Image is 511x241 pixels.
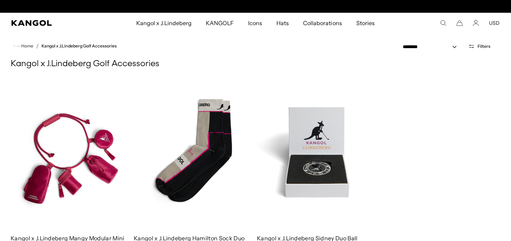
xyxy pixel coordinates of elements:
slideshow-component: Announcement bar [182,4,329,9]
a: KANGOLF [199,13,241,33]
span: Home [20,44,33,48]
button: USD [489,20,500,26]
a: Collaborations [296,13,349,33]
select: Sort by: Featured [400,43,464,51]
span: KANGOLF [206,13,234,33]
a: Stories [349,13,382,33]
a: Account [473,20,479,26]
button: Cart [456,20,463,26]
span: Kangol x J.Lindeberg [136,13,192,33]
div: 1 of 2 [182,4,329,9]
a: Kangol [11,20,90,26]
div: Announcement [182,4,329,9]
span: Collaborations [303,13,342,33]
button: Open filters [464,43,495,50]
img: Kangol x J.Lindeberg Hamilton Sock Duo [134,78,254,229]
span: Hats [276,13,289,33]
li: / [33,42,39,50]
span: Stories [356,13,375,33]
a: Kangol x J.Lindeberg [129,13,199,33]
span: Filters [478,44,490,49]
h1: Kangol x J.Lindeberg Golf Accessories [11,59,500,69]
span: Icons [248,13,262,33]
a: Kangol x J.Lindeberg Golf Accessories [42,44,117,48]
a: Home [13,43,33,49]
a: Icons [241,13,269,33]
img: Kangol x J.Lindeberg Sidney Duo Ball Marker [257,78,377,229]
summary: Search here [440,20,446,26]
img: Kangol x J.Lindeberg Mangy Modular Mini Bags [11,78,131,229]
a: Hats [269,13,296,33]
